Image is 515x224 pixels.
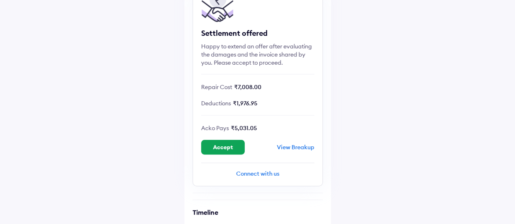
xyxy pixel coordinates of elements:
div: View Breakup [277,144,314,151]
div: Happy to extend an offer after evaluating the damages and the invoice shared by you. Please accep... [201,42,314,67]
span: Repair Cost [201,83,232,91]
h6: Timeline [193,208,323,216]
div: Settlement offered [201,28,314,38]
span: ₹5,031.05 [231,124,257,132]
div: Connect with us [201,170,314,178]
span: ₹7,008.00 [234,83,261,91]
span: ₹1,976.95 [233,100,257,107]
span: Deductions [201,100,231,107]
span: Acko Pays [201,124,229,132]
button: Accept [201,140,245,154]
